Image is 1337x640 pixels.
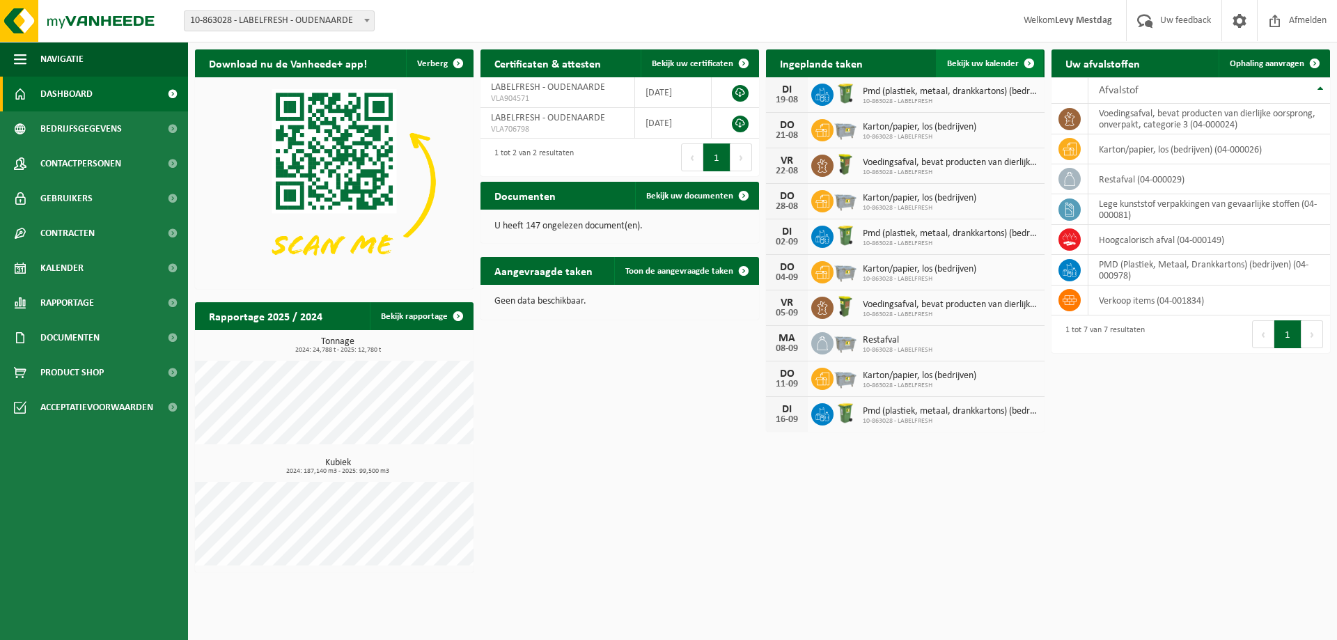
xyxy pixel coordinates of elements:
[491,93,624,104] span: VLA904571
[773,95,801,105] div: 19-08
[480,182,570,209] h2: Documenten
[863,335,932,346] span: Restafval
[834,117,857,141] img: WB-2500-GAL-GY-01
[40,251,84,286] span: Kalender
[773,273,801,283] div: 04-09
[1088,104,1330,134] td: voedingsafval, bevat producten van dierlijke oorsprong, onverpakt, categorie 3 (04-000024)
[834,366,857,389] img: WB-2500-GAL-GY-01
[370,302,472,330] a: Bekijk rapportage
[195,77,474,286] img: Download de VHEPlus App
[417,59,448,68] span: Verberg
[40,77,93,111] span: Dashboard
[863,157,1038,169] span: Voedingsafval, bevat producten van dierlijke oorsprong, onverpakt, categorie 3
[614,257,758,285] a: Toon de aangevraagde taken
[834,295,857,318] img: WB-0060-HPE-GN-50
[773,131,801,141] div: 21-08
[185,11,374,31] span: 10-863028 - LABELFRESH - OUDENAARDE
[947,59,1019,68] span: Bekijk uw kalender
[773,380,801,389] div: 11-09
[863,299,1038,311] span: Voedingsafval, bevat producten van dierlijke oorsprong, onverpakt, categorie 3
[773,344,801,354] div: 08-09
[681,143,703,171] button: Previous
[863,204,976,212] span: 10-863028 - LABELFRESH
[834,330,857,354] img: WB-2500-GAL-GY-01
[863,275,976,283] span: 10-863028 - LABELFRESH
[773,226,801,237] div: DI
[834,81,857,105] img: WB-0240-HPE-GN-50
[646,192,733,201] span: Bekijk uw documenten
[202,468,474,475] span: 2024: 187,140 m3 - 2025: 99,500 m3
[40,286,94,320] span: Rapportage
[773,368,801,380] div: DO
[863,382,976,390] span: 10-863028 - LABELFRESH
[1088,225,1330,255] td: hoogcalorisch afval (04-000149)
[40,146,121,181] span: Contactpersonen
[1051,49,1154,77] h2: Uw afvalstoffen
[863,264,976,275] span: Karton/papier, los (bedrijven)
[863,346,932,354] span: 10-863028 - LABELFRESH
[202,337,474,354] h3: Tonnage
[491,113,605,123] span: LABELFRESH - OUDENAARDE
[863,240,1038,248] span: 10-863028 - LABELFRESH
[834,153,857,176] img: WB-0060-HPE-GN-50
[487,142,574,173] div: 1 tot 2 van 2 resultaten
[480,257,607,284] h2: Aangevraagde taken
[834,224,857,247] img: WB-0240-HPE-GN-50
[863,406,1038,417] span: Pmd (plastiek, metaal, drankkartons) (bedrijven)
[40,355,104,390] span: Product Shop
[936,49,1043,77] a: Bekijk uw kalender
[480,49,615,77] h2: Certificaten & attesten
[863,122,976,133] span: Karton/papier, los (bedrijven)
[406,49,472,77] button: Verberg
[40,42,84,77] span: Navigatie
[863,86,1038,97] span: Pmd (plastiek, metaal, drankkartons) (bedrijven)
[863,311,1038,319] span: 10-863028 - LABELFRESH
[494,221,745,231] p: U heeft 147 ongelezen document(en).
[863,169,1038,177] span: 10-863028 - LABELFRESH
[184,10,375,31] span: 10-863028 - LABELFRESH - OUDENAARDE
[773,166,801,176] div: 22-08
[773,202,801,212] div: 28-08
[1088,134,1330,164] td: karton/papier, los (bedrijven) (04-000026)
[863,193,976,204] span: Karton/papier, los (bedrijven)
[1088,194,1330,225] td: lege kunststof verpakkingen van gevaarlijke stoffen (04-000081)
[863,133,976,141] span: 10-863028 - LABELFRESH
[863,97,1038,106] span: 10-863028 - LABELFRESH
[1230,59,1304,68] span: Ophaling aanvragen
[40,111,122,146] span: Bedrijfsgegevens
[766,49,877,77] h2: Ingeplande taken
[202,347,474,354] span: 2024: 24,788 t - 2025: 12,780 t
[1058,319,1145,350] div: 1 tot 7 van 7 resultaten
[834,401,857,425] img: WB-0240-HPE-GN-50
[863,228,1038,240] span: Pmd (plastiek, metaal, drankkartons) (bedrijven)
[635,182,758,210] a: Bekijk uw documenten
[834,259,857,283] img: WB-2500-GAL-GY-01
[195,49,381,77] h2: Download nu de Vanheede+ app!
[1088,164,1330,194] td: restafval (04-000029)
[773,309,801,318] div: 05-09
[635,108,712,139] td: [DATE]
[730,143,752,171] button: Next
[834,188,857,212] img: WB-2500-GAL-GY-01
[773,237,801,247] div: 02-09
[863,370,976,382] span: Karton/papier, los (bedrijven)
[494,297,745,306] p: Geen data beschikbaar.
[703,143,730,171] button: 1
[773,297,801,309] div: VR
[863,417,1038,426] span: 10-863028 - LABELFRESH
[491,124,624,135] span: VLA706798
[1088,286,1330,315] td: verkoop items (04-001834)
[1301,320,1323,348] button: Next
[773,191,801,202] div: DO
[40,181,93,216] span: Gebruikers
[195,302,336,329] h2: Rapportage 2025 / 2024
[635,77,712,108] td: [DATE]
[625,267,733,276] span: Toon de aangevraagde taken
[773,84,801,95] div: DI
[40,216,95,251] span: Contracten
[1252,320,1274,348] button: Previous
[773,155,801,166] div: VR
[652,59,733,68] span: Bekijk uw certificaten
[491,82,605,93] span: LABELFRESH - OUDENAARDE
[641,49,758,77] a: Bekijk uw certificaten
